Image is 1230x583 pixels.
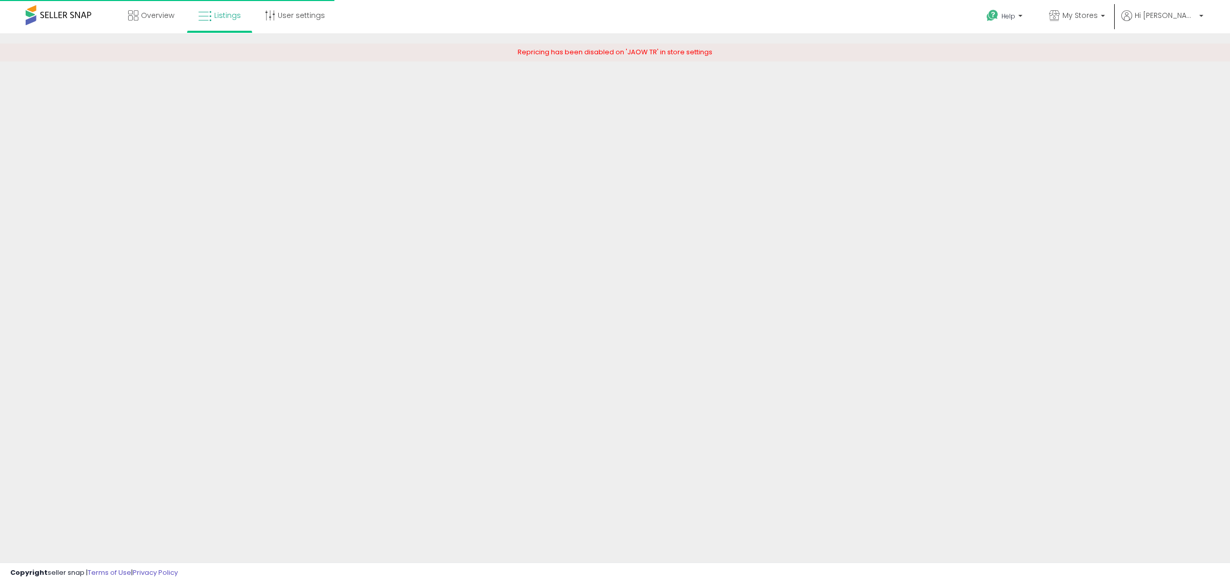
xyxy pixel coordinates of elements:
[518,47,712,57] span: Repricing has been disabled on 'JAOW TR' in store settings
[986,9,999,22] i: Get Help
[1121,10,1203,33] a: Hi [PERSON_NAME]
[141,10,174,20] span: Overview
[978,2,1033,33] a: Help
[1001,12,1015,20] span: Help
[1062,10,1098,20] span: My Stores
[214,10,241,20] span: Listings
[1135,10,1196,20] span: Hi [PERSON_NAME]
